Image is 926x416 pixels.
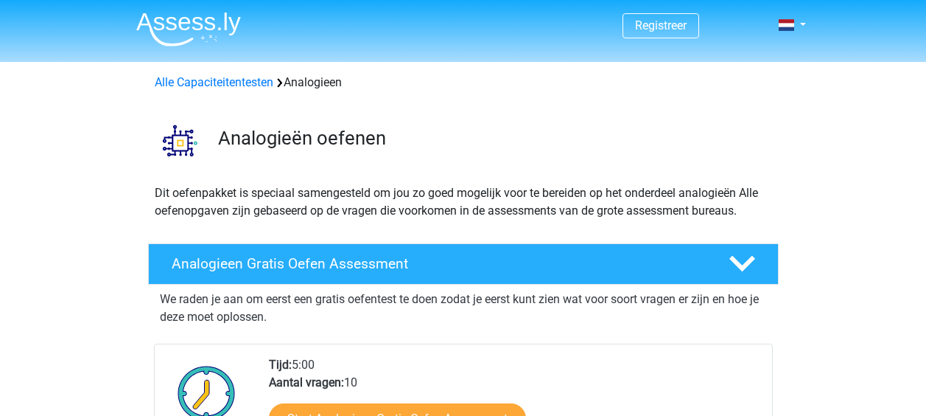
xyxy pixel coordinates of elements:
a: Alle Capaciteitentesten [155,75,273,89]
b: Tijd: [269,358,292,372]
h4: Analogieen Gratis Oefen Assessment [172,255,705,272]
h3: Analogieën oefenen [218,127,767,150]
a: Registreer [635,18,687,32]
b: Aantal vragen: [269,375,344,389]
img: analogieen [149,109,211,172]
p: We raden je aan om eerst een gratis oefentest te doen zodat je eerst kunt zien wat voor soort vra... [160,291,767,326]
div: Analogieen [149,74,778,91]
a: Analogieen Gratis Oefen Assessment [142,243,785,285]
p: Dit oefenpakket is speciaal samengesteld om jou zo goed mogelijk voor te bereiden op het onderdee... [155,184,772,220]
img: Assessly [136,12,241,46]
